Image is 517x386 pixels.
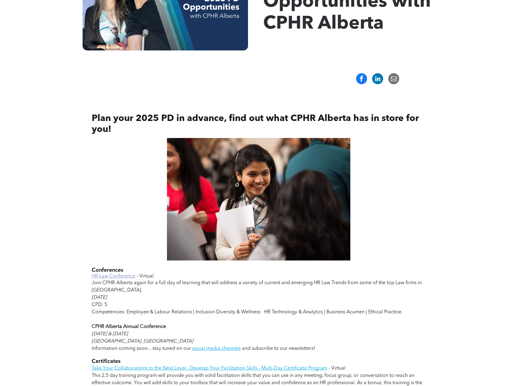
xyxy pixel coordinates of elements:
[92,267,123,273] span: Conferences
[92,332,128,336] span: [DATE] & [DATE]
[92,346,191,351] span: Information coming soon... stay tuned on our
[167,138,350,260] img: A woman is smiling while holding a piece of paper in her hand.
[92,274,135,279] a: HR Law Conference
[328,366,345,371] span: - Virtual
[92,281,422,293] span: Join CPHR Alberta again for a full day of learning that will address a variety of current and eme...
[92,339,193,344] span: [GEOGRAPHIC_DATA], [GEOGRAPHIC_DATA]
[92,359,121,364] span: Certificates
[242,346,315,351] span: and subscribe to our newsletters!
[92,302,107,307] span: CPD: 5
[92,310,403,315] span: Competencies: Employee & Labour Relations | Inclusion Diversity & Wellness HR Technology & Analyt...
[192,346,241,351] a: social media channels
[92,324,166,329] strong: CPHR Alberta Annual Conference
[92,366,327,371] a: Take Your Collaborations to the Next Level - Develop Your Facilitation Skills - Multi-Day Certifi...
[137,274,154,279] span: - Virtual
[92,114,419,134] span: Plan your 2025 PD in advance, find out what CPHR Alberta has in store for you!
[92,295,107,300] span: [DATE]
